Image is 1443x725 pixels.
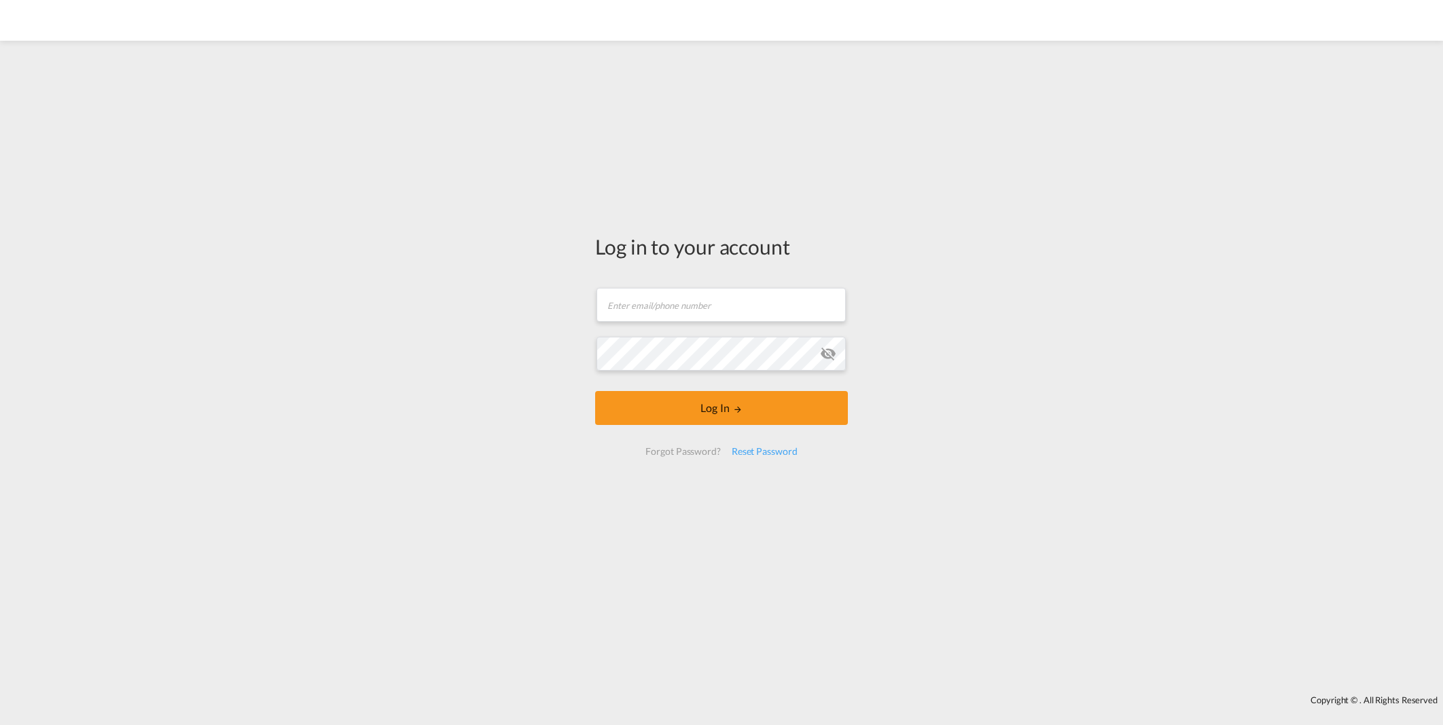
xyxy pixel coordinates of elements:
div: Log in to your account [595,232,848,261]
div: Reset Password [726,439,803,464]
input: Enter email/phone number [596,288,846,322]
div: Forgot Password? [640,439,726,464]
button: LOGIN [595,391,848,425]
md-icon: icon-eye-off [820,346,836,362]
